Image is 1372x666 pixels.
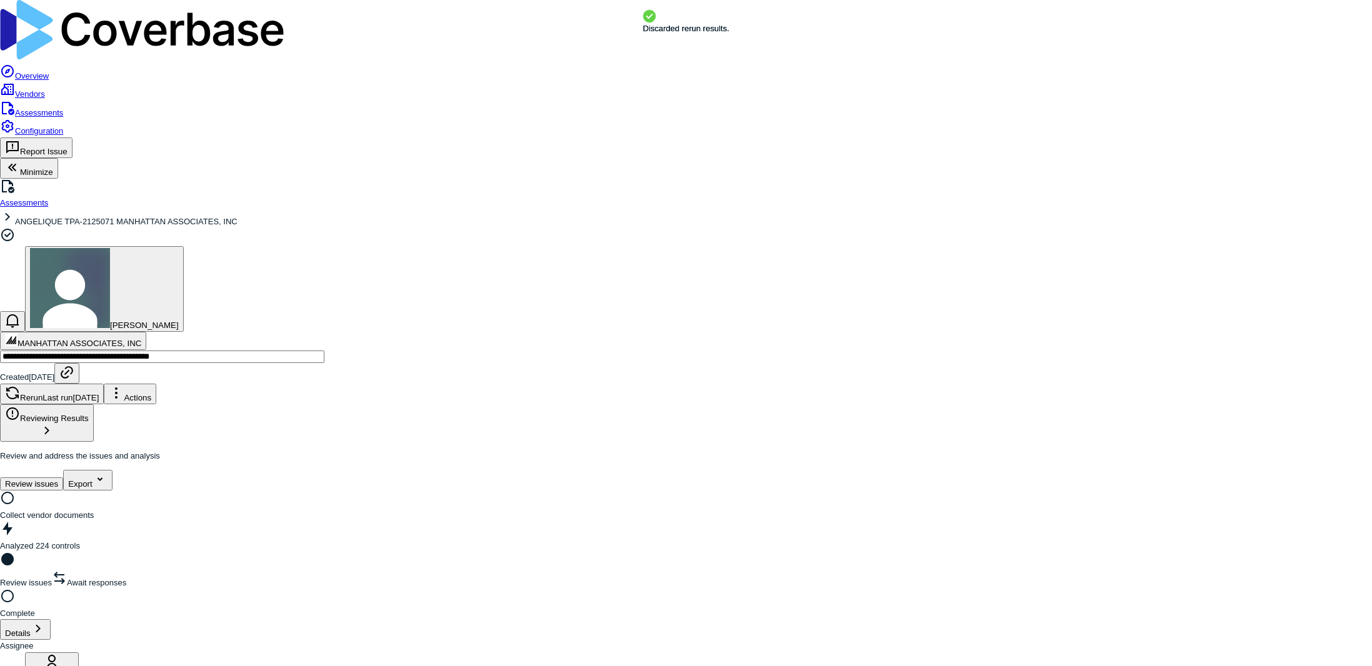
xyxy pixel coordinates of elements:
span: [PERSON_NAME] [110,321,179,330]
img: Robert VanMeeteren avatar [30,248,110,328]
div: Reviewing Results [5,406,89,423]
span: Discarded rerun results. [643,24,729,33]
button: Actions [104,384,156,404]
span: ANGELIQUE TPA-2125071 MANHATTAN ASSOCIATES, INC [15,217,238,226]
span: Last run [DATE] [43,393,99,402]
span: Details [5,629,31,638]
img: https://manh.com/ [5,334,18,346]
button: Export [63,470,113,490]
span: Await responses [67,578,126,587]
span: MANHATTAN ASSOCIATES, INC [18,339,141,348]
button: Robert VanMeeteren avatar[PERSON_NAME] [25,246,184,332]
button: Copy link [54,363,79,384]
